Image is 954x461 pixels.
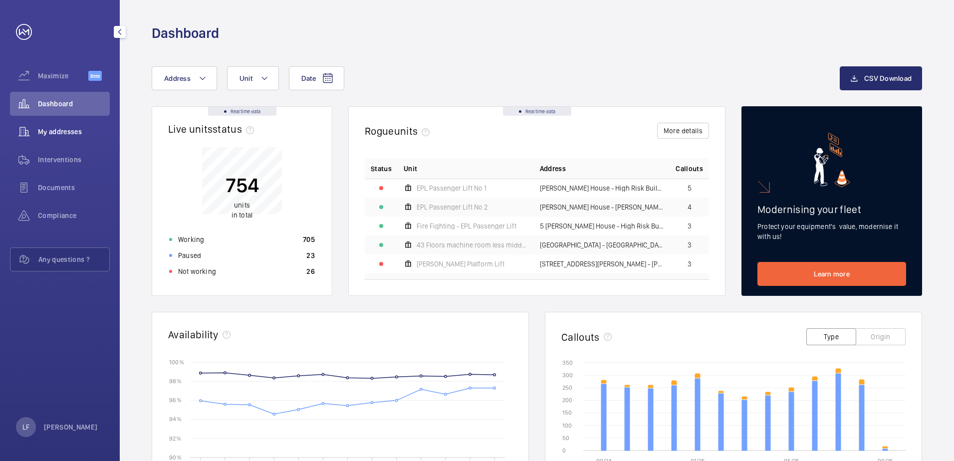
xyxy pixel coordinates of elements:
text: 100 [562,422,572,429]
span: units [234,201,250,209]
h2: Live units [168,123,258,135]
text: 90 % [169,454,182,461]
span: Fire Fighting - EPL Passenger Lift [417,223,516,230]
span: CSV Download [864,74,912,82]
text: 98 % [169,378,182,385]
p: [PERSON_NAME] [44,422,98,432]
a: Learn more [757,262,906,286]
button: CSV Download [840,66,922,90]
h2: Callouts [561,331,600,343]
p: in total [226,200,259,220]
span: Dashboard [38,99,110,109]
text: 94 % [169,416,182,423]
span: Interventions [38,155,110,165]
span: EPL Passenger Lift No 2 [417,204,488,211]
h2: Modernising your fleet [757,203,906,216]
text: 250 [562,384,572,391]
button: Date [289,66,344,90]
span: Any questions ? [38,254,109,264]
p: LF [22,422,29,432]
p: Working [178,234,204,244]
text: 150 [562,409,572,416]
span: 3 [688,241,692,248]
text: 96 % [169,397,182,404]
text: 92 % [169,435,181,442]
h2: Rogue [365,125,434,137]
p: 705 [303,234,315,244]
span: Address [164,74,191,82]
button: Origin [856,328,906,345]
span: [STREET_ADDRESS][PERSON_NAME] - [PERSON_NAME][GEOGRAPHIC_DATA] [540,260,664,267]
text: 50 [562,435,569,442]
span: Compliance [38,211,110,221]
button: Type [806,328,856,345]
span: status [213,123,258,135]
button: Unit [227,66,279,90]
span: 3 [688,260,692,267]
span: My addresses [38,127,110,137]
span: 4 [688,204,692,211]
div: Real time data [208,107,276,116]
text: 100 % [169,358,184,365]
span: [PERSON_NAME] House - High Risk Building - [PERSON_NAME][GEOGRAPHIC_DATA] [540,185,664,192]
p: 26 [306,266,315,276]
p: Status [371,164,392,174]
h1: Dashboard [152,24,219,42]
p: Not working [178,266,216,276]
p: 754 [226,173,259,198]
div: Real time data [503,107,571,116]
span: Maximize [38,71,88,81]
span: 5 [PERSON_NAME] House - High Risk Building - [GEOGRAPHIC_DATA][PERSON_NAME] [540,223,664,230]
text: 350 [562,359,573,366]
text: 300 [562,372,573,379]
span: [PERSON_NAME] Platform Lift [417,260,504,267]
span: Unit [404,164,417,174]
span: Date [301,74,316,82]
span: [PERSON_NAME] House - [PERSON_NAME][GEOGRAPHIC_DATA] [540,204,664,211]
span: Address [540,164,566,174]
span: 5 [688,185,692,192]
span: Unit [239,74,252,82]
span: Callouts [676,164,703,174]
span: EPL Passenger Lift No 1 [417,185,486,192]
button: More details [657,123,709,139]
text: 0 [562,447,566,454]
span: units [394,125,434,137]
p: Paused [178,250,201,260]
p: 23 [306,250,315,260]
span: Beta [88,71,102,81]
p: Protect your equipment's value, modernise it with us! [757,222,906,241]
span: 43 Floors machine room less middle lift [417,241,528,248]
span: 3 [688,223,692,230]
text: 200 [562,397,572,404]
button: Address [152,66,217,90]
span: [GEOGRAPHIC_DATA] - [GEOGRAPHIC_DATA] [540,241,664,248]
img: marketing-card.svg [814,133,850,187]
h2: Availability [168,328,219,341]
span: Documents [38,183,110,193]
